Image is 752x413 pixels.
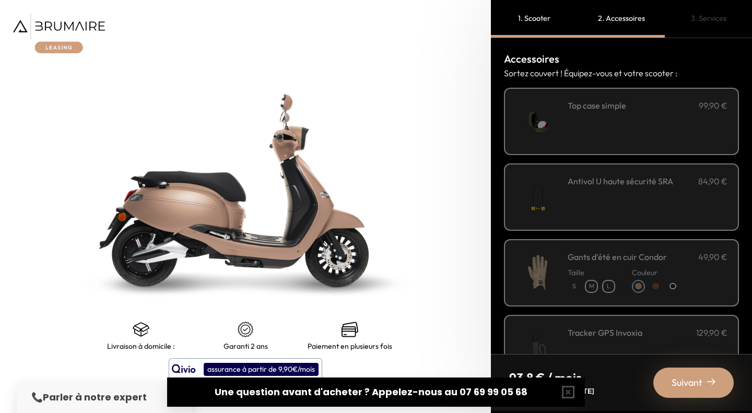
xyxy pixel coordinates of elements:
img: Antivol U haute sécurité SRA [515,175,560,219]
p: M [586,281,597,292]
img: Brumaire Leasing [13,13,105,53]
h3: Accessoires [504,51,739,67]
img: shipping.png [133,321,149,338]
p: 93,8 € / mois [509,369,594,386]
img: credit-cards.png [342,321,358,338]
p: 49,90 € [698,251,727,263]
h3: Tracker GPS Invoxia [568,326,642,339]
button: assurance à partir de 9,90€/mois [169,358,322,380]
p: Paiement en plusieurs fois [308,342,392,350]
p: 129,90 € [696,326,727,339]
img: Top case simple [515,99,560,144]
h3: Gants d'été en cuir Condor [568,251,667,263]
p: S [569,281,580,292]
span: Suivant [672,375,702,390]
h3: Top case simple [568,99,626,112]
img: Gants d'été en cuir Condor [515,251,560,295]
p: Taille [568,267,615,278]
p: L [603,281,614,292]
div: assurance à partir de 9,90€/mois [204,363,319,376]
img: right-arrow-2.png [707,377,715,386]
p: Garanti 2 ans [224,342,268,350]
img: certificat-de-garantie.png [237,321,254,338]
h3: Antivol U haute sécurité SRA [568,175,673,187]
p: Sortez couvert ! Équipez-vous et votre scooter : [504,67,739,79]
img: Tracker GPS Invoxia [515,326,560,371]
p: Livraison à domicile : [107,342,175,350]
p: Couleur [632,267,679,278]
img: logo qivio [172,363,196,375]
p: 99,90 € [699,99,727,112]
p: 84,90 € [698,175,727,187]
